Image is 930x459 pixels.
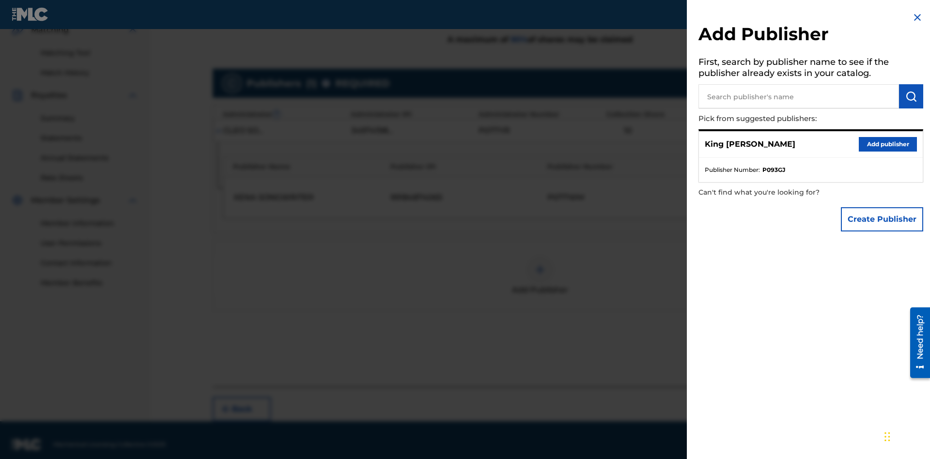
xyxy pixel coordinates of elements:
[698,54,923,84] h5: First, search by publisher name to see if the publisher already exists in your catalog.
[859,137,917,152] button: Add publisher
[705,138,795,150] p: King [PERSON_NAME]
[12,7,49,21] img: MLC Logo
[698,23,923,48] h2: Add Publisher
[841,207,923,231] button: Create Publisher
[698,183,868,202] p: Can't find what you're looking for?
[882,413,930,459] iframe: Chat Widget
[705,166,760,174] span: Publisher Number :
[884,422,890,451] div: Drag
[698,84,899,108] input: Search publisher's name
[762,166,785,174] strong: P093GJ
[698,108,868,129] p: Pick from suggested publishers:
[903,304,930,383] iframe: Resource Center
[905,91,917,102] img: Search Works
